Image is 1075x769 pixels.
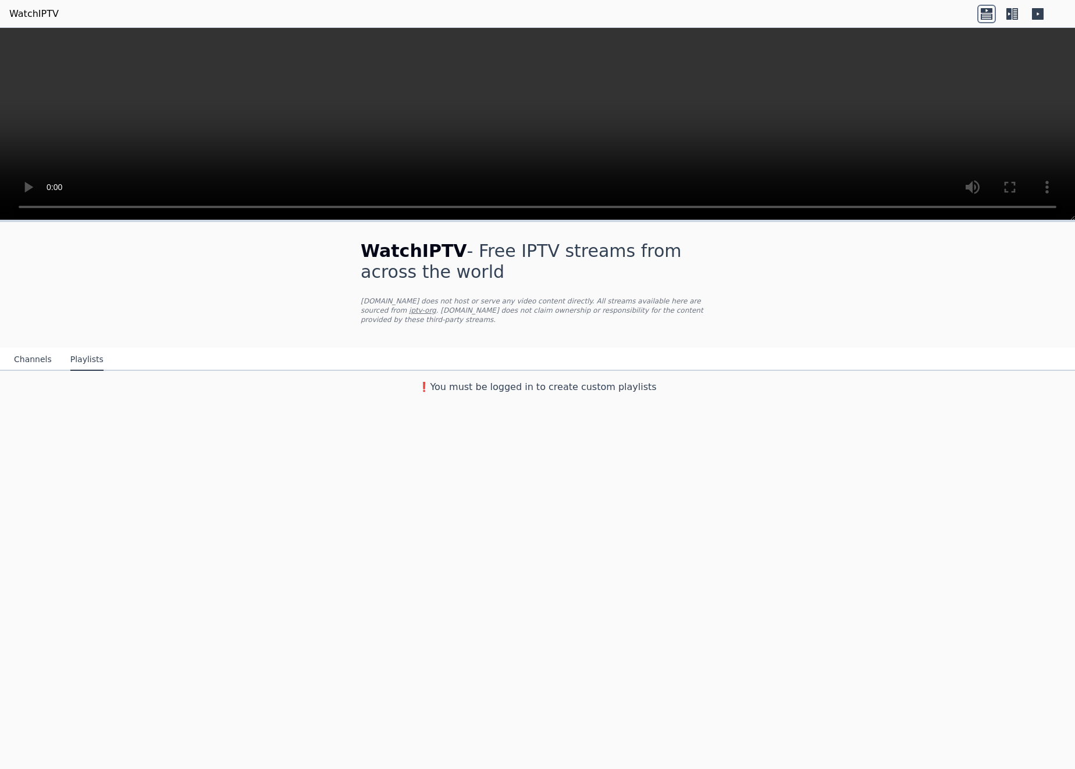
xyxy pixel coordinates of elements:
span: WatchIPTV [361,241,467,261]
button: Playlists [70,349,104,371]
a: WatchIPTV [9,7,59,21]
h3: ❗️You must be logged in to create custom playlists [342,380,733,394]
button: Channels [14,349,52,371]
a: iptv-org [409,306,436,314]
p: [DOMAIN_NAME] does not host or serve any video content directly. All streams available here are s... [361,296,714,324]
h1: - Free IPTV streams from across the world [361,241,714,282]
